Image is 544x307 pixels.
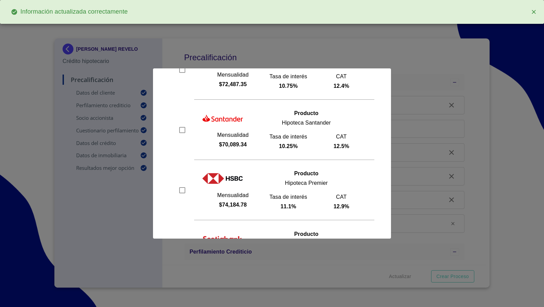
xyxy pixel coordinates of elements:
[247,180,366,187] p: Hipoteca Premier
[526,4,541,19] button: close
[317,133,366,140] p: CAT
[202,192,263,199] p: Mensualidad
[5,5,133,19] span: Información actualizada correctamente
[247,110,366,117] p: Producto
[317,83,366,90] p: 12.4%
[263,203,313,210] p: 11.1%
[202,71,263,78] p: Mensualidad
[263,133,313,140] p: Tasa de interés
[317,203,366,210] p: 12.9%
[317,143,366,150] p: 12.5%
[247,119,366,126] p: Hipoteca Santander
[202,141,263,148] p: $70,089.34
[317,194,366,200] p: CAT
[263,83,313,90] p: 10.75%
[263,194,313,200] p: Tasa de interés
[202,168,243,189] img: https://fintecimal-common.s3.amazonaws.com/chiplo/banks/hsbc_logo_rszd.png
[263,73,313,80] p: Tasa de interés
[202,108,243,128] img: https://fintecimal-common.s3.amazonaws.com/chiplo/banks/santander_logo_rzsd.png
[202,201,263,208] p: $74,184.78
[203,229,243,249] img: https://fintecimal-common.s3.amazonaws.com/chiplo/banks/scotiabank_logo_rszd.png
[202,81,263,88] p: $72,487.35
[247,231,366,238] p: Producto
[263,143,313,150] p: 10.25%
[247,170,366,177] p: Producto
[317,73,366,80] p: CAT
[202,132,263,139] p: Mensualidad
